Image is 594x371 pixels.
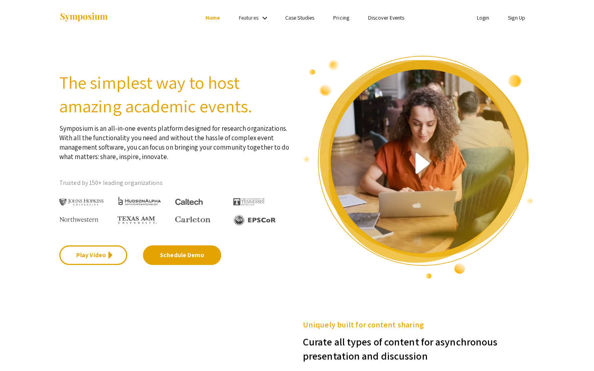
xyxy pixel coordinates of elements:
[303,331,535,363] h3: Curate all types of content for asynchronous presentation and discussion
[143,245,221,265] a: Schedule Demo
[59,118,291,161] p: Symposium is an all-in-one events platform designed for research organizations. With all the func...
[233,214,277,226] img: EPSCOR
[368,14,405,21] a: Discover Events
[205,14,220,21] a: Home
[59,71,291,118] h2: The simplest way to host amazing academic events.
[260,13,269,23] mat-icon: Expand Features list
[117,216,157,224] img: Texas A&M University
[508,14,525,21] a: Sign Up
[59,177,291,189] p: Trusted by 150+ leading organizations
[333,14,349,21] a: Pricing
[285,14,314,21] a: Case Studies
[303,319,535,331] h5: Uniquely built for content sharing
[477,14,489,21] a: Login
[117,196,162,205] img: HudsonAlpha
[59,199,104,206] img: Johns Hopkins University
[59,217,99,221] img: Northwestern
[303,55,535,280] img: video overview of Symposium
[233,198,265,205] img: The University of Tennessee
[59,245,127,265] a: Play Video
[59,12,108,23] img: Symposium by ForagerOne
[175,199,203,205] img: Caltech
[239,14,258,21] a: Features
[175,216,211,223] img: Carleton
